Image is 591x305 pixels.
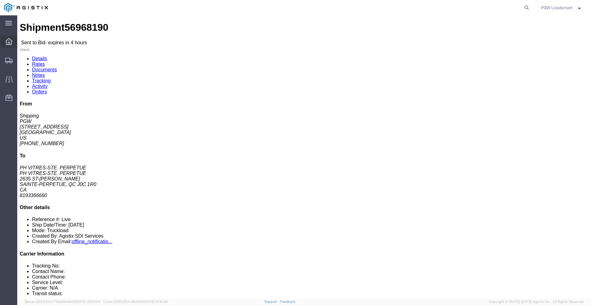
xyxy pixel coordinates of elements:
[4,3,48,12] img: logo
[144,300,168,303] span: [DATE] 10:16:38
[17,15,591,299] iframe: FS Legacy Container
[541,4,573,11] span: PGW Loadsmart
[489,299,584,304] span: Copyright © [DATE]-[DATE] Agistix Inc., All Rights Reserved
[75,300,100,303] span: [DATE] 09:51:04
[103,300,168,303] span: Client: 2025.20.0-8b113f4
[25,300,100,303] span: Server: 2025.20.0-710e05ee653
[264,300,280,303] a: Support
[541,4,583,11] button: PGW Loadsmart
[280,300,295,303] a: Feedback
